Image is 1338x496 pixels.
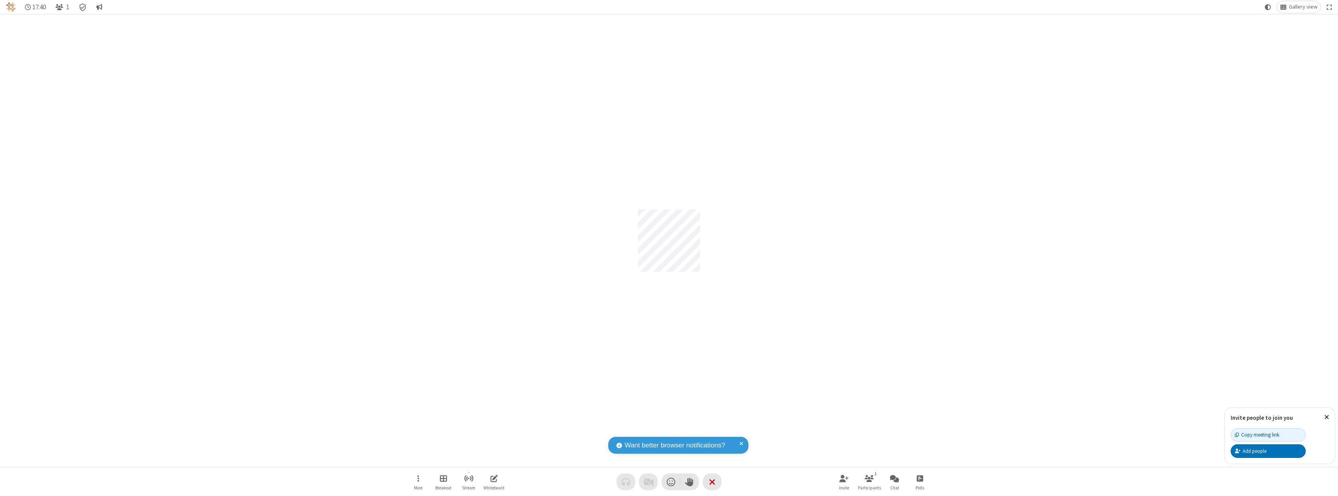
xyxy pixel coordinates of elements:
[1235,431,1279,438] div: Copy meeting link
[1231,444,1306,458] button: Add people
[6,2,16,12] img: QA Selenium DO NOT DELETE OR CHANGE
[1277,1,1320,13] button: Change layout
[703,473,722,490] button: End or leave meeting
[616,473,635,490] button: Audio problem - check your Internet connection or call by phone
[75,1,90,13] div: Meeting details Encryption enabled
[839,486,849,490] span: Invite
[483,486,504,490] span: Whiteboard
[66,3,69,11] span: 1
[1262,1,1274,13] button: Using system theme
[890,486,899,490] span: Chat
[662,473,680,490] button: Send a reaction
[32,3,46,11] span: 17:40
[680,473,699,490] button: Raise hand
[52,1,72,13] button: Open participant list
[432,471,455,493] button: Manage Breakout Rooms
[406,471,430,493] button: Open menu
[872,470,879,477] div: 1
[858,486,881,490] span: Participants
[1319,408,1335,427] button: Close popover
[22,1,49,13] div: Timer
[639,473,658,490] button: Video
[908,471,932,493] button: Open poll
[883,471,906,493] button: Open chat
[1289,4,1317,10] span: Gallery view
[482,471,506,493] button: Open shared whiteboard
[1324,1,1335,13] button: Fullscreen
[457,471,480,493] button: Start streaming
[435,486,452,490] span: Breakout
[462,486,475,490] span: Stream
[832,471,856,493] button: Invite participants (⌘+Shift+I)
[414,486,422,490] span: More
[625,440,725,451] span: Want better browser notifications?
[93,1,105,13] button: Conversation
[1231,428,1306,442] button: Copy meeting link
[916,486,924,490] span: Polls
[1231,414,1293,421] label: Invite people to join you
[858,471,881,493] button: Open participant list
